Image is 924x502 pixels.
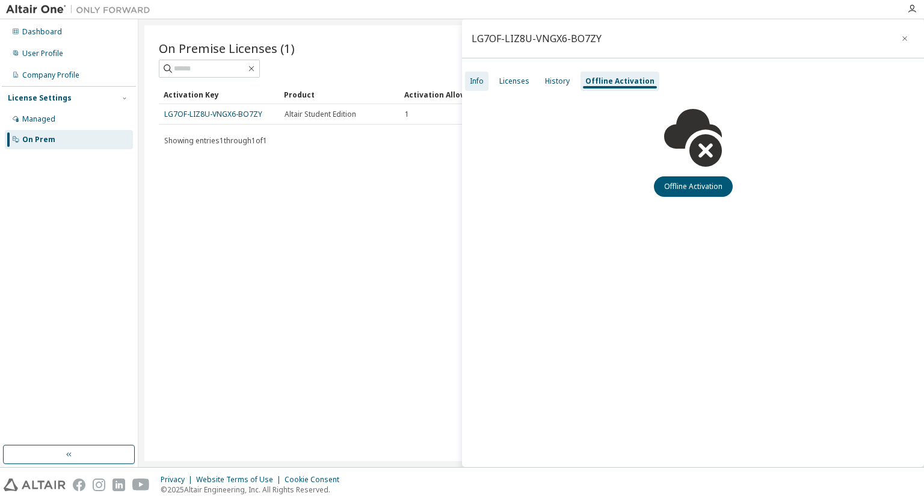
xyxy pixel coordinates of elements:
[132,479,150,491] img: youtube.svg
[404,85,515,104] div: Activation Allowed
[8,93,72,103] div: License Settings
[73,479,85,491] img: facebook.svg
[196,475,285,485] div: Website Terms of Use
[161,475,196,485] div: Privacy
[405,110,409,119] span: 1
[93,479,105,491] img: instagram.svg
[112,479,125,491] img: linkedin.svg
[285,110,356,119] span: Altair Student Edition
[161,485,346,495] p: © 2025 Altair Engineering, Inc. All Rights Reserved.
[585,76,654,86] div: Offline Activation
[472,34,602,43] div: LG7OF-LIZ8U-VNGX6-BO7ZY
[654,176,733,197] button: Offline Activation
[285,475,346,485] div: Cookie Consent
[284,85,395,104] div: Product
[22,114,55,124] div: Managed
[164,85,274,104] div: Activation Key
[6,4,156,16] img: Altair One
[159,40,295,57] span: On Premise Licenses (1)
[164,135,267,146] span: Showing entries 1 through 1 of 1
[22,70,79,80] div: Company Profile
[4,479,66,491] img: altair_logo.svg
[545,76,570,86] div: History
[470,76,484,86] div: Info
[22,135,55,144] div: On Prem
[22,27,62,37] div: Dashboard
[499,76,529,86] div: Licenses
[164,109,262,119] a: LG7OF-LIZ8U-VNGX6-BO7ZY
[22,49,63,58] div: User Profile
